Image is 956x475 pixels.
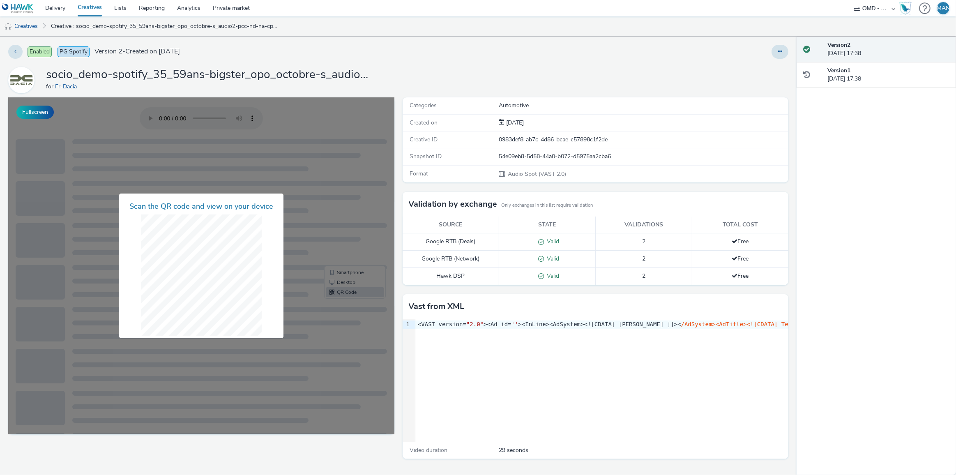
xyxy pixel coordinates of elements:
[544,237,559,245] span: Valid
[410,119,438,127] span: Created on
[544,255,559,263] span: Valid
[403,267,499,285] td: Hawk DSP
[121,104,265,115] p: Scan the QR code and view on your device
[499,152,788,161] div: 54e09eb8-5d58-44a0-b072-d5975aa2cba6
[403,217,499,233] th: Source
[410,101,437,109] span: Categories
[28,46,52,57] span: Enabled
[410,136,438,143] span: Creative ID
[827,67,850,74] strong: Version 1
[94,47,180,56] span: Version 2 - Created on [DATE]
[58,46,90,57] span: PG Spotify
[47,16,286,36] a: Creative : socio_demo-spotify_35_59ans-bigster_opo_octobre-s_audio2-pcc-nd-na-cpm-30_no_skip
[403,321,411,329] div: 1
[827,41,850,49] strong: Version 2
[46,83,55,90] span: for
[499,101,788,110] div: Automotive
[466,321,484,327] span: "2.0"
[504,119,524,127] div: Creation 29 September 2025, 17:38
[9,68,33,92] img: Fr-Dacia
[55,83,80,90] a: Fr-Dacia
[403,251,499,268] td: Google RTB (Network)
[409,300,465,313] h3: Vast from XML
[595,217,692,233] th: Validations
[899,2,912,15] img: Hawk Academy
[642,255,645,263] span: 2
[8,76,38,84] a: Fr-Dacia
[410,170,428,178] span: Format
[642,237,645,245] span: 2
[410,446,448,454] span: Video duration
[403,233,499,251] td: Google RTB (Deals)
[46,67,375,83] h1: socio_demo-spotify_35_59ans-bigster_opo_octobre-s_audio2-pcc-nd-na-cpm-30_no_skip
[681,321,834,327] span: /AdSystem><AdTitle><![CDATA[ Test_Hawk ]]></
[544,272,559,280] span: Valid
[899,2,915,15] a: Hawk Academy
[2,3,34,14] img: undefined Logo
[732,255,749,263] span: Free
[499,446,528,454] span: 29 seconds
[499,136,788,144] div: 0983def8-ab7c-4d86-bcae-c57898c1f2de
[504,119,524,127] span: [DATE]
[4,23,12,31] img: audio
[16,106,54,119] button: Fullscreen
[692,217,788,233] th: Total cost
[732,237,749,245] span: Free
[937,2,950,14] div: MAN
[499,217,595,233] th: State
[410,152,442,160] span: Snapshot ID
[642,272,645,280] span: 2
[827,41,949,58] div: [DATE] 17:38
[511,321,518,327] span: ''
[409,198,498,210] h3: Validation by exchange
[502,202,593,209] small: Only exchanges in this list require validation
[732,272,749,280] span: Free
[507,170,566,178] span: Audio Spot (VAST 2.0)
[827,67,949,83] div: [DATE] 17:38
